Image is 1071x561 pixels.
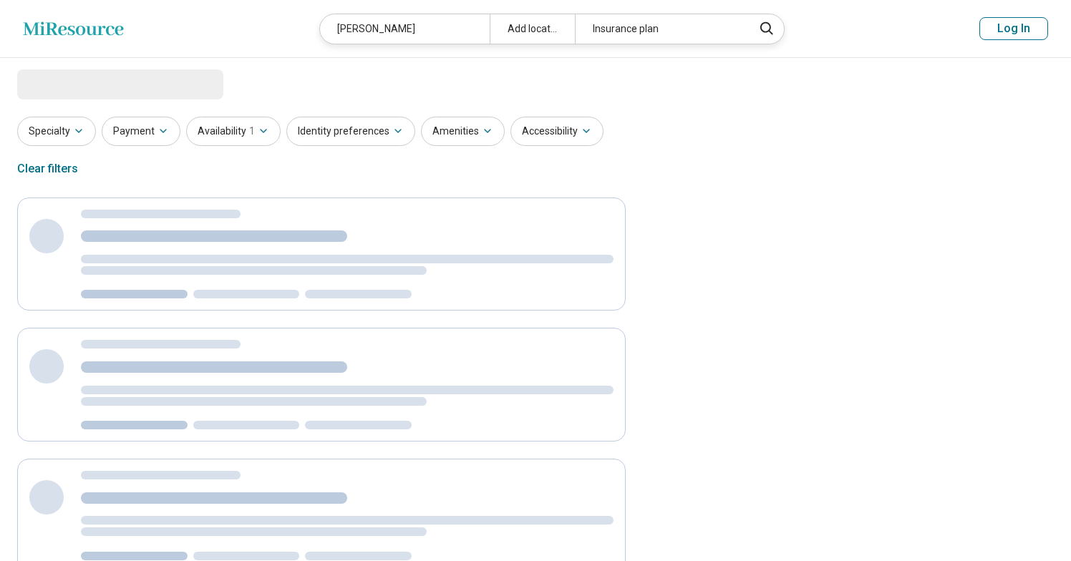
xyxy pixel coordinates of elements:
button: Accessibility [510,117,604,146]
button: Payment [102,117,180,146]
button: Amenities [421,117,505,146]
span: Loading... [17,69,137,98]
button: Availability1 [186,117,281,146]
div: [PERSON_NAME] [320,14,490,44]
span: 1 [249,124,255,139]
button: Identity preferences [286,117,415,146]
div: Add location [490,14,575,44]
button: Log In [979,17,1048,40]
div: Insurance plan [575,14,745,44]
div: Clear filters [17,152,78,186]
button: Specialty [17,117,96,146]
